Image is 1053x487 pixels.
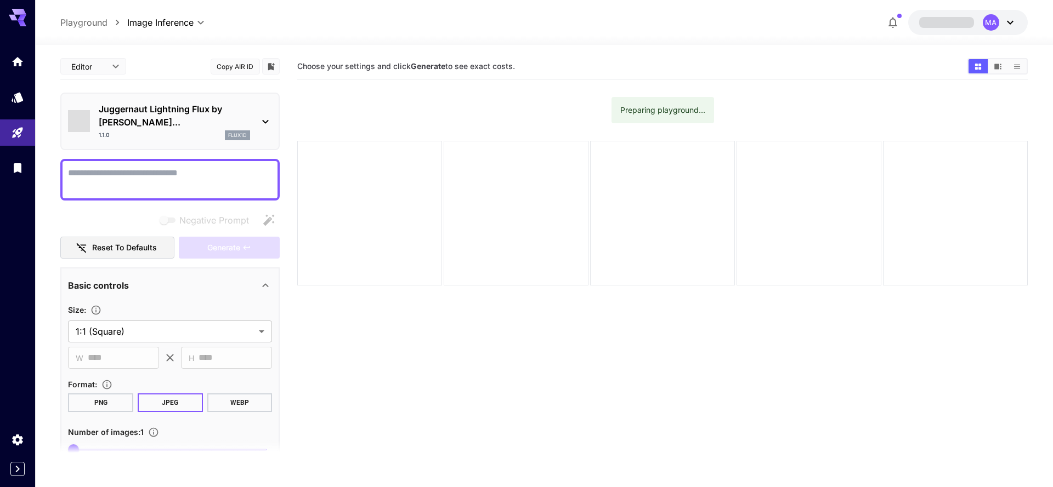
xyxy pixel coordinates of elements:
[11,90,24,104] div: Models
[11,55,24,68] div: Home
[983,14,999,31] div: MA
[11,126,24,140] div: Playground
[60,237,174,259] button: Reset to defaults
[297,61,515,71] span: Choose your settings and click to see exact costs.
[207,393,273,412] button: WEBP
[969,59,988,73] button: Show images in grid view
[99,102,250,129] p: Juggernaut Lightning Flux by [PERSON_NAME]...
[68,427,144,437] span: Number of images : 1
[127,16,194,29] span: Image Inference
[11,433,24,446] div: Settings
[97,379,117,390] button: Choose the file format for the output image.
[988,59,1007,73] button: Show images in video view
[228,131,247,139] p: flux1d
[266,60,276,73] button: Add to library
[11,161,24,175] div: Library
[68,272,272,299] div: Basic controls
[144,427,163,438] button: Specify how many images to generate in a single request. Each image generation will be charged se...
[1007,59,1027,73] button: Show images in list view
[76,352,83,364] span: W
[157,213,258,227] span: Negative prompts are not compatible with the selected model.
[68,305,86,314] span: Size :
[967,58,1028,75] div: Show images in grid viewShow images in video viewShow images in list view
[68,393,133,412] button: PNG
[10,462,25,476] button: Expand sidebar
[138,393,203,412] button: JPEG
[189,352,194,364] span: H
[211,59,260,75] button: Copy AIR ID
[68,98,272,145] div: Juggernaut Lightning Flux by [PERSON_NAME]...1.1.0flux1d
[179,214,249,227] span: Negative Prompt
[76,325,254,338] span: 1:1 (Square)
[60,16,127,29] nav: breadcrumb
[86,305,106,316] button: Adjust the dimensions of the generated image by specifying its width and height in pixels, or sel...
[99,131,110,139] p: 1.1.0
[620,100,705,120] div: Preparing playground...
[908,10,1028,35] button: MA
[71,61,105,72] span: Editor
[68,279,129,292] p: Basic controls
[60,16,107,29] a: Playground
[411,61,445,71] b: Generate
[68,380,97,389] span: Format :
